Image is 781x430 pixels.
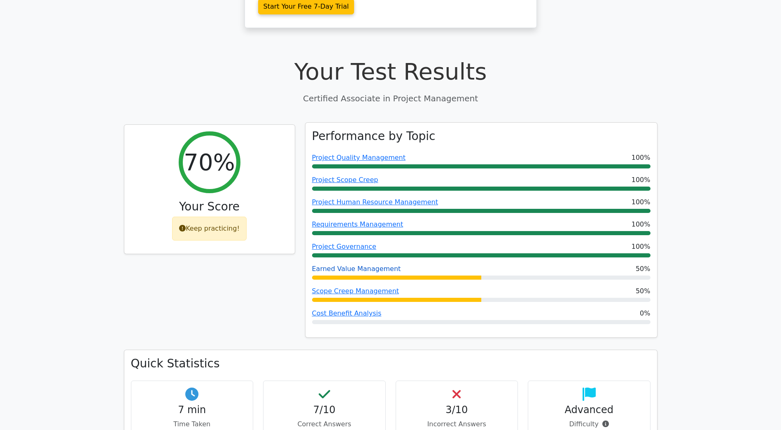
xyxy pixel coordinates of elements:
h4: 7/10 [270,404,379,416]
a: Requirements Management [312,220,403,228]
a: Cost Benefit Analysis [312,309,382,317]
span: 100% [632,242,650,252]
h3: Quick Statistics [131,357,650,371]
h3: Your Score [131,200,288,214]
p: Time Taken [138,419,247,429]
span: 100% [632,153,650,163]
div: Keep practicing! [172,217,247,241]
span: 0% [640,308,650,318]
span: 100% [632,175,650,185]
p: Incorrect Answers [403,419,511,429]
a: Scope Creep Management [312,287,399,295]
h2: 70% [184,148,235,176]
a: Project Scope Creep [312,176,378,184]
span: 50% [636,286,650,296]
span: 50% [636,264,650,274]
span: 100% [632,220,650,229]
p: Difficulty [535,419,643,429]
h1: Your Test Results [124,58,657,85]
h3: Performance by Topic [312,129,436,143]
h4: Advanced [535,404,643,416]
p: Correct Answers [270,419,379,429]
h4: 3/10 [403,404,511,416]
a: Earned Value Management [312,265,401,273]
h4: 7 min [138,404,247,416]
span: 100% [632,197,650,207]
a: Project Human Resource Management [312,198,438,206]
a: Project Quality Management [312,154,406,161]
p: Certified Associate in Project Management [124,92,657,105]
a: Project Governance [312,243,376,250]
